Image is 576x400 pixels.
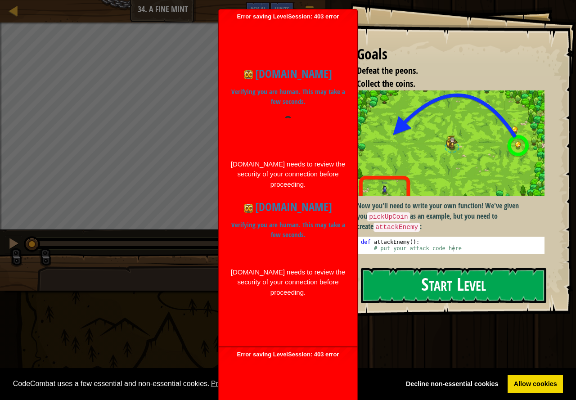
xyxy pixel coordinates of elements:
[357,64,418,76] span: Defeat the peons.
[246,2,270,18] button: Ask AI
[230,65,346,82] h1: [DOMAIN_NAME]
[4,235,22,254] button: Ctrl + P: Pause
[346,77,542,90] li: Collect the coins.
[230,198,346,216] h1: [DOMAIN_NAME]
[250,5,265,13] span: Ask AI
[373,223,420,232] code: attackEnemy
[346,64,542,77] li: Defeat the peons.
[357,201,551,232] p: Now you'll need to write your own function! We've given you as an example, but you need to create :
[223,13,353,342] span: Error saving LevelSession: 403 error
[230,220,346,240] p: Verifying you are human. This may take a few seconds.
[230,267,346,298] div: [DOMAIN_NAME] needs to review the security of your connection before proceeding.
[13,377,393,391] span: CodeCombat uses a few essential and non-essential cookies.
[230,159,346,190] div: [DOMAIN_NAME] needs to review the security of your connection before proceeding.
[230,87,346,107] p: Verifying you are human. This may take a few seconds.
[210,377,259,391] a: learn more about cookies
[244,204,253,213] img: Icon for codecombat.com
[244,70,253,79] img: Icon for codecombat.com
[298,2,321,23] button: Show game menu
[274,5,289,13] span: Hints
[357,44,544,65] div: Goals
[361,268,546,303] button: Start Level
[357,77,415,90] span: Collect the coins.
[357,90,551,196] img: A fine mint
[400,375,504,393] a: deny cookies
[367,212,409,221] code: pickUpCoin
[508,375,563,393] a: allow cookies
